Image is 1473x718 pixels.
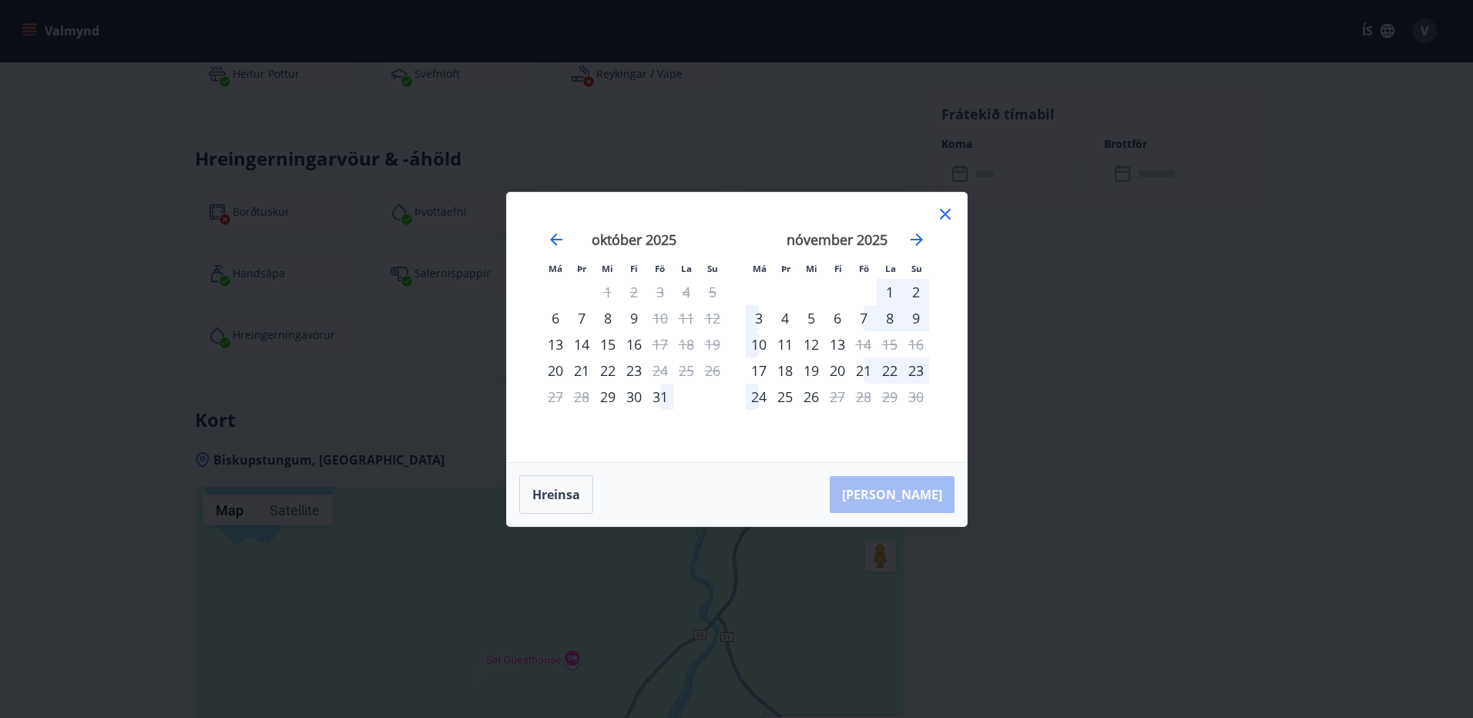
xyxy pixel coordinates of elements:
[595,305,621,331] td: Choose miðvikudagur, 8. október 2025 as your check-in date. It’s available.
[647,384,673,410] div: 31
[569,357,595,384] div: 21
[647,331,673,357] td: Not available. föstudagur, 17. október 2025
[621,384,647,410] td: Choose fimmtudagur, 30. október 2025 as your check-in date. It’s available.
[621,279,647,305] td: Not available. fimmtudagur, 2. október 2025
[851,384,877,410] td: Not available. föstudagur, 28. nóvember 2025
[595,357,621,384] div: 22
[746,331,772,357] div: 10
[911,263,922,274] small: Su
[673,305,700,331] td: Not available. laugardagur, 11. október 2025
[798,305,824,331] td: Choose miðvikudagur, 5. nóvember 2025 as your check-in date. It’s available.
[569,305,595,331] div: 7
[673,331,700,357] td: Not available. laugardagur, 18. október 2025
[525,211,948,444] div: Calendar
[519,475,593,514] button: Hreinsa
[877,357,903,384] td: Choose laugardagur, 22. nóvember 2025 as your check-in date. It’s available.
[798,331,824,357] td: Choose miðvikudagur, 12. nóvember 2025 as your check-in date. It’s available.
[621,305,647,331] td: Choose fimmtudagur, 9. október 2025 as your check-in date. It’s available.
[595,384,621,410] td: Choose miðvikudagur, 29. október 2025 as your check-in date. It’s available.
[700,305,726,331] td: Not available. sunnudagur, 12. október 2025
[746,357,772,384] div: Aðeins innritun í boði
[700,357,726,384] td: Not available. sunnudagur, 26. október 2025
[824,357,851,384] div: 20
[621,357,647,384] td: Choose fimmtudagur, 23. október 2025 as your check-in date. It’s available.
[877,305,903,331] div: 8
[787,230,887,249] strong: nóvember 2025
[673,279,700,305] td: Not available. laugardagur, 4. október 2025
[798,357,824,384] td: Choose miðvikudagur, 19. nóvember 2025 as your check-in date. It’s available.
[707,263,718,274] small: Su
[542,384,569,410] td: Not available. mánudagur, 27. október 2025
[851,305,877,331] div: 7
[630,263,638,274] small: Fi
[569,384,595,410] td: Not available. þriðjudagur, 28. október 2025
[798,384,824,410] td: Choose miðvikudagur, 26. nóvember 2025 as your check-in date. It’s available.
[851,331,877,357] td: Not available. föstudagur, 14. nóvember 2025
[772,384,798,410] td: Choose þriðjudagur, 25. nóvember 2025 as your check-in date. It’s available.
[621,357,647,384] div: 23
[851,357,877,384] div: 21
[595,279,621,305] td: Not available. miðvikudagur, 1. október 2025
[647,305,673,331] td: Not available. föstudagur, 10. október 2025
[903,305,929,331] div: 9
[772,305,798,331] div: 4
[877,279,903,305] div: 1
[798,331,824,357] div: 12
[542,305,569,331] div: Aðeins innritun í boði
[903,357,929,384] td: Choose sunnudagur, 23. nóvember 2025 as your check-in date. It’s available.
[824,384,851,410] div: Aðeins útritun í boði
[877,384,903,410] td: Not available. laugardagur, 29. nóvember 2025
[806,263,817,274] small: Mi
[877,305,903,331] td: Choose laugardagur, 8. nóvember 2025 as your check-in date. It’s available.
[851,331,877,357] div: Aðeins útritun í boði
[621,331,647,357] td: Choose fimmtudagur, 16. október 2025 as your check-in date. It’s available.
[903,279,929,305] td: Choose sunnudagur, 2. nóvember 2025 as your check-in date. It’s available.
[781,263,790,274] small: Þr
[621,384,647,410] div: 30
[859,263,869,274] small: Fö
[798,305,824,331] div: 5
[772,357,798,384] div: 18
[908,230,926,249] div: Move forward to switch to the next month.
[542,331,569,357] div: Aðeins innritun í boði
[569,331,595,357] div: 14
[851,357,877,384] td: Choose föstudagur, 21. nóvember 2025 as your check-in date. It’s available.
[542,331,569,357] td: Choose mánudagur, 13. október 2025 as your check-in date. It’s available.
[595,331,621,357] td: Choose miðvikudagur, 15. október 2025 as your check-in date. It’s available.
[824,331,851,357] td: Choose fimmtudagur, 13. nóvember 2025 as your check-in date. It’s available.
[746,331,772,357] td: Choose mánudagur, 10. nóvember 2025 as your check-in date. It’s available.
[903,279,929,305] div: 2
[903,331,929,357] td: Not available. sunnudagur, 16. nóvember 2025
[700,279,726,305] td: Not available. sunnudagur, 5. október 2025
[621,331,647,357] div: 16
[877,331,903,357] td: Not available. laugardagur, 15. nóvember 2025
[772,357,798,384] td: Choose þriðjudagur, 18. nóvember 2025 as your check-in date. It’s available.
[753,263,767,274] small: Má
[647,279,673,305] td: Not available. föstudagur, 3. október 2025
[602,263,613,274] small: Mi
[569,357,595,384] td: Choose þriðjudagur, 21. október 2025 as your check-in date. It’s available.
[903,384,929,410] td: Not available. sunnudagur, 30. nóvember 2025
[824,384,851,410] td: Not available. fimmtudagur, 27. nóvember 2025
[569,331,595,357] td: Choose þriðjudagur, 14. október 2025 as your check-in date. It’s available.
[647,305,673,331] div: Aðeins útritun í boði
[798,384,824,410] div: 26
[746,357,772,384] td: Choose mánudagur, 17. nóvember 2025 as your check-in date. It’s available.
[569,305,595,331] td: Choose þriðjudagur, 7. október 2025 as your check-in date. It’s available.
[595,357,621,384] td: Choose miðvikudagur, 22. október 2025 as your check-in date. It’s available.
[746,384,772,410] div: 24
[824,357,851,384] td: Choose fimmtudagur, 20. nóvember 2025 as your check-in date. It’s available.
[877,279,903,305] td: Choose laugardagur, 1. nóvember 2025 as your check-in date. It’s available.
[798,357,824,384] div: 19
[746,305,772,331] td: Choose mánudagur, 3. nóvember 2025 as your check-in date. It’s available.
[746,305,772,331] div: 3
[903,305,929,331] td: Choose sunnudagur, 9. nóvember 2025 as your check-in date. It’s available.
[647,331,673,357] div: Aðeins útritun í boði
[647,357,673,384] div: Aðeins útritun í boði
[824,305,851,331] td: Choose fimmtudagur, 6. nóvember 2025 as your check-in date. It’s available.
[595,331,621,357] div: 15
[772,331,798,357] td: Choose þriðjudagur, 11. nóvember 2025 as your check-in date. It’s available.
[700,331,726,357] td: Not available. sunnudagur, 19. október 2025
[681,263,692,274] small: La
[824,305,851,331] div: 6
